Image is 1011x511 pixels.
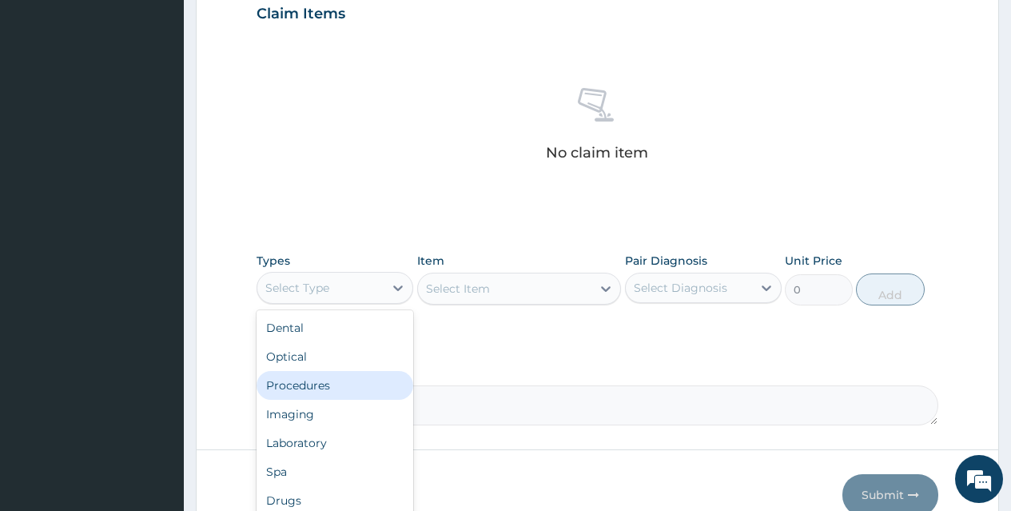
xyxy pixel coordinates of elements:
[8,341,304,397] textarea: Type your message and hit 'Enter'
[785,253,842,269] label: Unit Price
[257,371,413,400] div: Procedures
[257,363,938,377] label: Comment
[257,6,345,23] h3: Claim Items
[417,253,444,269] label: Item
[257,342,413,371] div: Optical
[83,90,269,110] div: Chat with us now
[257,429,413,457] div: Laboratory
[625,253,707,269] label: Pair Diagnosis
[257,313,413,342] div: Dental
[634,280,727,296] div: Select Diagnosis
[265,280,329,296] div: Select Type
[257,457,413,486] div: Spa
[262,8,301,46] div: Minimize live chat window
[257,400,413,429] div: Imaging
[30,80,65,120] img: d_794563401_company_1708531726252_794563401
[856,273,924,305] button: Add
[93,154,221,315] span: We're online!
[546,145,648,161] p: No claim item
[257,254,290,268] label: Types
